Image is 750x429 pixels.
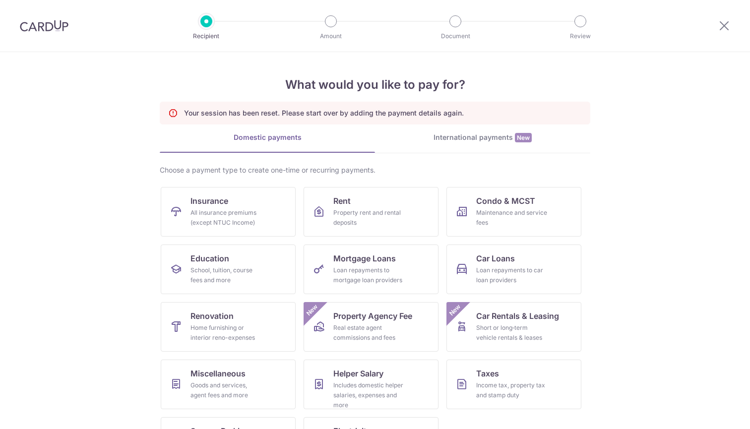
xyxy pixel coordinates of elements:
img: CardUp [20,20,68,32]
span: Education [190,252,229,264]
h4: What would you like to pay for? [160,76,590,94]
a: TaxesIncome tax, property tax and stamp duty [446,360,581,409]
p: Document [419,31,492,41]
div: Maintenance and service fees [476,208,548,228]
div: Loan repayments to car loan providers [476,265,548,285]
div: Property rent and rental deposits [333,208,405,228]
a: MiscellaneousGoods and services, agent fees and more [161,360,296,409]
a: EducationSchool, tuition, course fees and more [161,245,296,294]
a: RentProperty rent and rental deposits [304,187,438,237]
span: Insurance [190,195,228,207]
div: International payments [375,132,590,143]
div: Choose a payment type to create one-time or recurring payments. [160,165,590,175]
div: Domestic payments [160,132,375,142]
a: Helper SalaryIncludes domestic helper salaries, expenses and more [304,360,438,409]
span: Rent [333,195,351,207]
span: Condo & MCST [476,195,535,207]
span: New [304,302,320,318]
div: Goods and services, agent fees and more [190,380,262,400]
div: Loan repayments to mortgage loan providers [333,265,405,285]
a: Car LoansLoan repayments to car loan providers [446,245,581,294]
span: New [447,302,463,318]
div: School, tuition, course fees and more [190,265,262,285]
p: Amount [294,31,368,41]
div: Income tax, property tax and stamp duty [476,380,548,400]
p: Recipient [170,31,243,41]
div: Short or long‑term vehicle rentals & leases [476,323,548,343]
div: Includes domestic helper salaries, expenses and more [333,380,405,410]
span: Car Rentals & Leasing [476,310,559,322]
a: Mortgage LoansLoan repayments to mortgage loan providers [304,245,438,294]
div: Real estate agent commissions and fees [333,323,405,343]
a: Car Rentals & LeasingShort or long‑term vehicle rentals & leasesNew [446,302,581,352]
span: Property Agency Fee [333,310,412,322]
a: Property Agency FeeReal estate agent commissions and feesNew [304,302,438,352]
a: InsuranceAll insurance premiums (except NTUC Income) [161,187,296,237]
a: Condo & MCSTMaintenance and service fees [446,187,581,237]
span: Mortgage Loans [333,252,396,264]
p: Your session has been reset. Please start over by adding the payment details again. [184,108,464,118]
span: Miscellaneous [190,368,246,379]
span: Car Loans [476,252,515,264]
span: Renovation [190,310,234,322]
div: All insurance premiums (except NTUC Income) [190,208,262,228]
a: RenovationHome furnishing or interior reno-expenses [161,302,296,352]
span: Helper Salary [333,368,383,379]
p: Review [544,31,617,41]
span: Taxes [476,368,499,379]
span: New [515,133,532,142]
div: Home furnishing or interior reno-expenses [190,323,262,343]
